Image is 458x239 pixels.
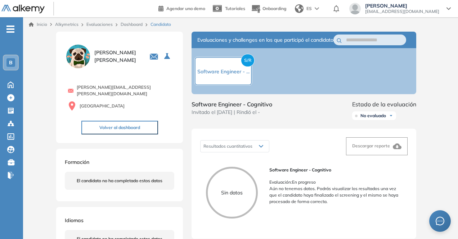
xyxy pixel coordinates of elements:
[225,6,245,11] span: Tutoriales
[1,5,45,14] img: Logo
[77,84,174,97] span: [PERSON_NAME][EMAIL_ADDRESS][PERSON_NAME][DOMAIN_NAME]
[6,28,14,30] i: -
[158,4,205,12] a: Agendar una demo
[192,100,272,109] span: Software Engineer - Cognitivo
[436,217,444,225] span: message
[352,143,390,148] span: Descargar reporte
[262,6,286,11] span: Onboarding
[269,185,402,205] p: Aún no tenemos datos. Podrás visualizar los resultados una vez que el candidato haya finalizado e...
[9,60,13,65] span: B
[365,3,439,9] span: [PERSON_NAME]
[203,143,252,149] span: Resultados cuantitativos
[80,103,125,109] span: [GEOGRAPHIC_DATA]
[161,50,174,63] button: Seleccione la evaluación activa
[65,43,91,70] img: PROFILE_MENU_LOGO_USER
[151,21,171,28] span: Candidato
[208,189,256,197] p: Sin datos
[269,167,402,173] span: Software Engineer - Cognitivo
[121,22,143,27] a: Dashboard
[241,54,255,67] span: S/R
[352,100,416,109] span: Estado de la evaluación
[269,179,402,185] p: Evaluación : En progreso
[360,113,386,119] span: No evaluado
[389,114,393,118] img: Ícono de flecha
[81,121,158,134] button: Volver al dashboard
[86,22,113,27] a: Evaluaciones
[306,5,312,12] span: ES
[365,9,439,14] span: [EMAIL_ADDRESS][DOMAIN_NAME]
[65,159,89,165] span: Formación
[29,21,47,28] a: Inicio
[55,22,78,27] span: Alkymetrics
[295,4,304,13] img: world
[197,68,250,75] span: Software Engineer - ...
[65,217,84,224] span: Idiomas
[77,178,162,184] span: El candidato no ha completado estos datos
[94,49,141,64] span: [PERSON_NAME] [PERSON_NAME]
[197,36,333,44] span: Evaluaciones y challenges en los que participó el candidato
[166,6,205,11] span: Agendar una demo
[315,7,319,10] img: arrow
[346,137,408,155] button: Descargar reporte
[192,109,272,116] span: Invitado el [DATE] | Rindió el -
[251,1,286,17] button: Onboarding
